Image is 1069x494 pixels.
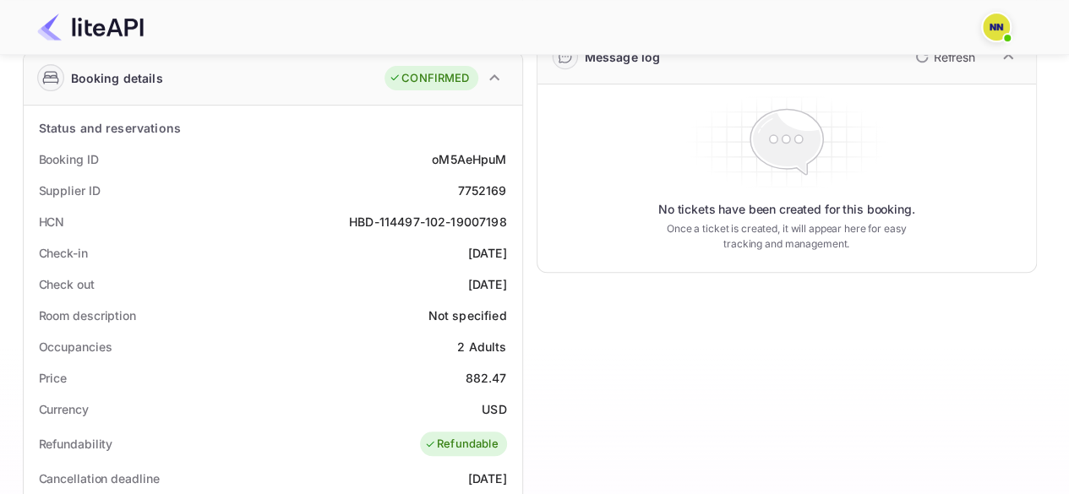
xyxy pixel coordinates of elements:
div: Currency [39,400,89,418]
div: [DATE] [468,275,507,293]
div: 2 Adults [457,338,506,356]
div: [DATE] [468,470,507,487]
p: Once a ticket is created, it will appear here for easy tracking and management. [653,221,920,252]
div: Occupancies [39,338,112,356]
img: N/A N/A [983,14,1010,41]
div: Booking details [71,69,163,87]
p: No tickets have been created for this booking. [658,201,915,218]
div: 7752169 [457,182,506,199]
div: USD [482,400,506,418]
div: Price [39,369,68,387]
div: Refundability [39,435,113,453]
div: [DATE] [468,244,507,262]
p: Refresh [934,48,975,66]
div: Not specified [428,307,507,324]
div: Supplier ID [39,182,101,199]
div: HCN [39,213,65,231]
div: Check out [39,275,95,293]
div: CONFIRMED [389,70,469,87]
div: Message log [585,48,661,66]
div: Status and reservations [39,119,181,137]
button: Refresh [905,43,982,70]
div: Cancellation deadline [39,470,160,487]
div: Booking ID [39,150,99,168]
div: 882.47 [466,369,507,387]
img: LiteAPI Logo [37,14,144,41]
div: oM5AeHpuM [432,150,506,168]
div: Room description [39,307,136,324]
div: Check-in [39,244,88,262]
div: HBD-114497-102-19007198 [349,213,506,231]
div: Refundable [424,436,499,453]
